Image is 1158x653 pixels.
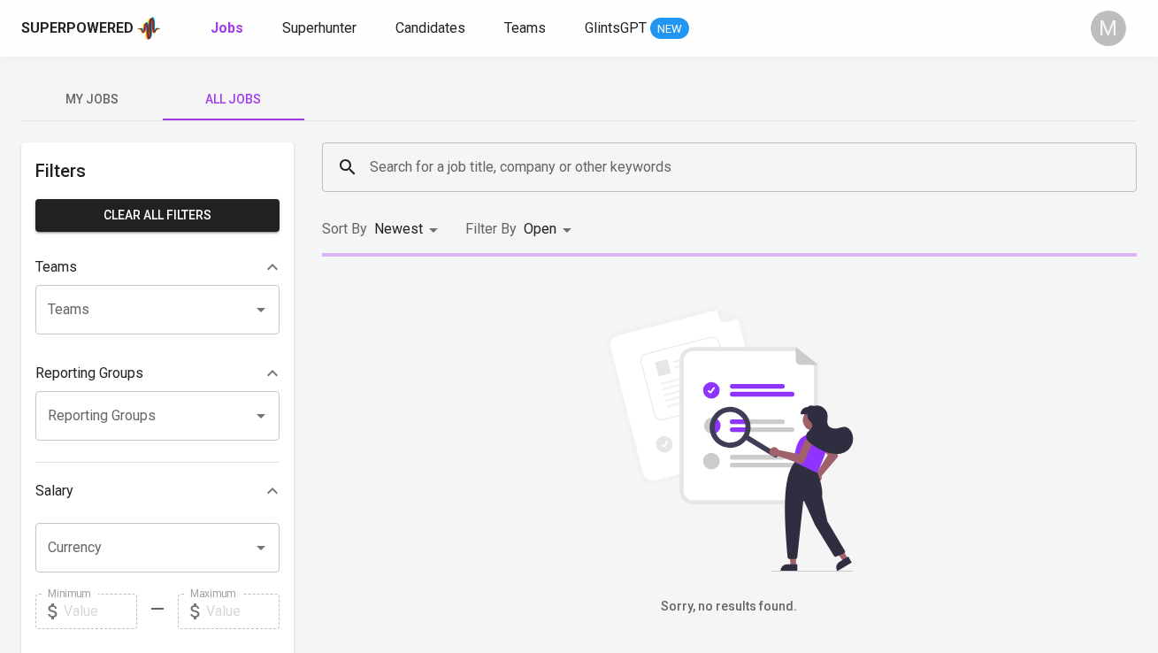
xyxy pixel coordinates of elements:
[1091,11,1126,46] div: M
[21,19,134,39] div: Superpowered
[35,356,280,391] div: Reporting Groups
[249,535,273,560] button: Open
[211,19,243,36] b: Jobs
[504,18,549,40] a: Teams
[35,480,73,502] p: Salary
[585,18,689,40] a: GlintsGPT NEW
[282,19,357,36] span: Superhunter
[504,19,546,36] span: Teams
[465,219,517,240] p: Filter By
[249,297,273,322] button: Open
[21,15,161,42] a: Superpoweredapp logo
[32,88,152,111] span: My Jobs
[374,219,423,240] p: Newest
[585,19,647,36] span: GlintsGPT
[35,257,77,278] p: Teams
[35,473,280,509] div: Salary
[282,18,360,40] a: Superhunter
[395,19,465,36] span: Candidates
[597,306,863,572] img: file_searching.svg
[35,363,143,384] p: Reporting Groups
[322,219,367,240] p: Sort By
[64,594,137,629] input: Value
[35,199,280,232] button: Clear All filters
[395,18,469,40] a: Candidates
[524,220,556,237] span: Open
[249,403,273,428] button: Open
[50,204,265,227] span: Clear All filters
[35,250,280,285] div: Teams
[137,15,161,42] img: app logo
[211,18,247,40] a: Jobs
[322,597,1137,617] h6: Sorry, no results found.
[524,213,578,246] div: Open
[206,594,280,629] input: Value
[173,88,294,111] span: All Jobs
[650,20,689,38] span: NEW
[35,157,280,185] h6: Filters
[374,213,444,246] div: Newest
